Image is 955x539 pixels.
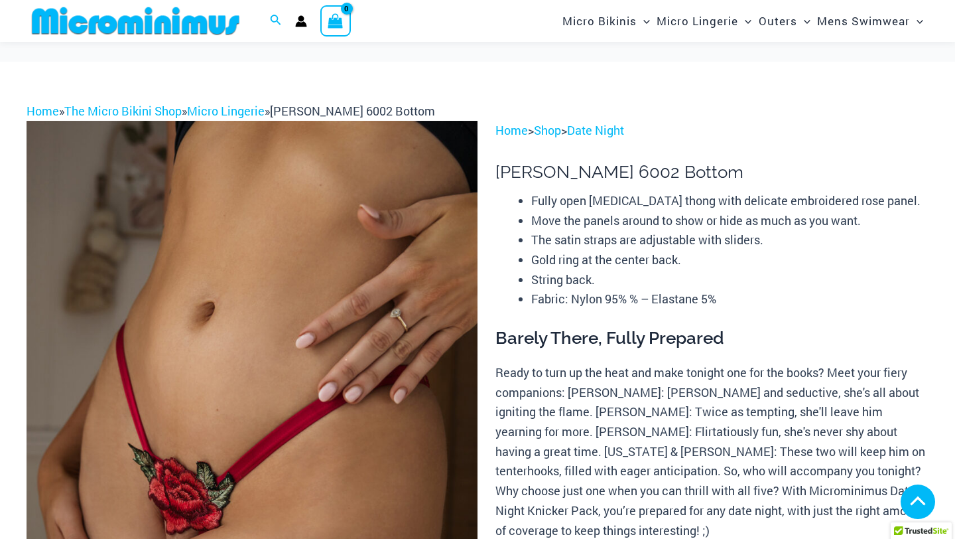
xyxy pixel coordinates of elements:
li: Fabric: Nylon 95% % – Elastane 5% [531,289,928,309]
span: [PERSON_NAME] 6002 Bottom [270,103,435,119]
span: Menu Toggle [637,4,650,38]
a: Search icon link [270,13,282,30]
a: The Micro Bikini Shop [64,103,182,119]
a: Mens SwimwearMenu ToggleMenu Toggle [814,4,926,38]
span: » » » [27,103,435,119]
li: String back. [531,270,928,290]
span: Menu Toggle [797,4,810,38]
h3: Barely There, Fully Prepared [495,327,928,350]
a: Micro Lingerie [187,103,265,119]
span: Mens Swimwear [817,4,910,38]
span: Menu Toggle [738,4,751,38]
a: Home [27,103,59,119]
a: Account icon link [295,15,307,27]
span: Micro Bikinis [562,4,637,38]
a: Date Night [567,122,624,138]
li: Move the panels around to show or hide as much as you want. [531,211,928,231]
a: Home [495,122,528,138]
nav: Site Navigation [557,2,928,40]
span: Micro Lingerie [657,4,738,38]
p: > > [495,121,928,141]
a: Micro BikinisMenu ToggleMenu Toggle [559,4,653,38]
a: Micro LingerieMenu ToggleMenu Toggle [653,4,755,38]
img: MM SHOP LOGO FLAT [27,6,245,36]
span: Menu Toggle [910,4,923,38]
li: Gold ring at the center back. [531,250,928,270]
a: OutersMenu ToggleMenu Toggle [755,4,814,38]
span: Outers [759,4,797,38]
li: Fully open [MEDICAL_DATA] thong with delicate embroidered rose panel. [531,191,928,211]
h1: [PERSON_NAME] 6002 Bottom [495,162,928,183]
li: The satin straps are adjustable with sliders. [531,230,928,250]
a: View Shopping Cart, empty [320,5,351,36]
a: Shop [534,122,561,138]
